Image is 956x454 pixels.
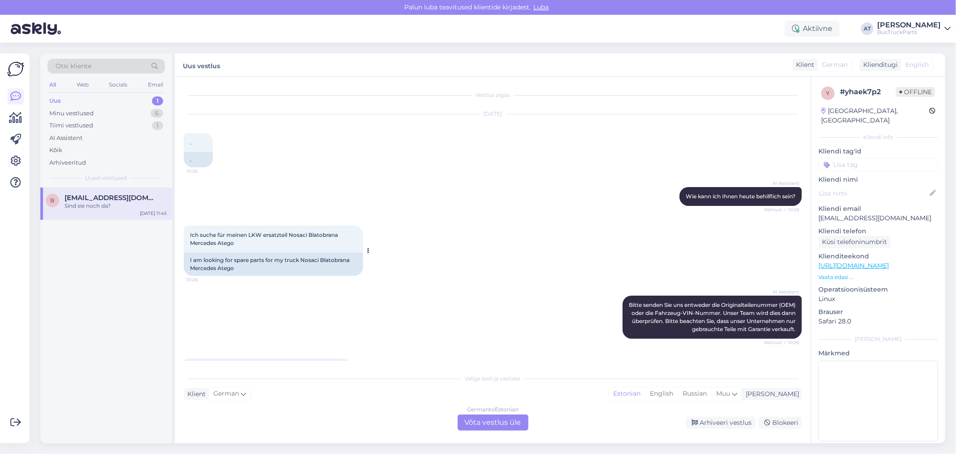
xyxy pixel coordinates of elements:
[49,146,62,155] div: Kõik
[821,106,929,125] div: [GEOGRAPHIC_DATA], [GEOGRAPHIC_DATA]
[184,375,802,383] div: Valige keel ja vastake
[467,406,519,414] div: German to Estonian
[686,193,796,200] span: Wie kann ich Ihnen heute behilflich sein?
[56,61,91,71] span: Otsi kliente
[818,214,938,223] p: [EMAIL_ADDRESS][DOMAIN_NAME]
[818,133,938,141] div: Kliendi info
[186,168,220,175] span: 10:26
[531,3,552,11] span: Luba
[184,253,363,276] div: I am looking for spare parts for my truck Nosaci Blatobrana Mercedes Atego
[458,415,528,431] div: Võta vestlus üle
[716,389,730,397] span: Muu
[51,197,55,204] span: b
[818,236,891,248] div: Küsi telefoninumbrit
[896,87,935,97] span: Offline
[822,60,848,70] span: German
[764,206,799,213] span: Nähtud ✓ 10:26
[629,301,797,332] span: Bitte senden Sie uns entweder die Originalteilenummer (OEM) oder die Fahrzeug-VIN-Nummer. Unser T...
[146,79,165,91] div: Email
[107,79,129,91] div: Socials
[818,204,938,214] p: Kliendi email
[152,121,163,130] div: 1
[48,79,58,91] div: All
[742,389,799,399] div: [PERSON_NAME]
[818,158,938,171] input: Lisa tag
[49,109,94,118] div: Minu vestlused
[818,307,938,317] p: Brauser
[190,139,191,146] span: .
[213,389,239,399] span: German
[792,60,814,70] div: Klient
[840,87,896,97] div: # yhaek7p2
[151,109,163,118] div: 6
[905,60,929,70] span: English
[818,175,938,184] p: Kliendi nimi
[49,158,86,167] div: Arhiveeritud
[152,96,163,105] div: 1
[818,335,938,343] div: [PERSON_NAME]
[190,231,339,246] span: Ich suche für meinen LKW ersatzteil Nosaci Blatobrana Mercedes Atego
[818,227,938,236] p: Kliendi telefon
[877,22,941,29] div: [PERSON_NAME]
[818,294,938,304] p: Linux
[183,59,220,71] label: Uus vestlus
[645,387,678,401] div: English
[65,202,167,210] div: Sind sie noch da?
[860,60,898,70] div: Klienditugi
[764,339,799,346] span: Nähtud ✓ 10:26
[184,110,802,118] div: [DATE]
[818,252,938,261] p: Klienditeekond
[877,29,941,36] div: BusTruckParts
[609,387,645,401] div: Estonian
[766,288,799,295] span: AI Assistent
[75,79,91,91] div: Web
[861,22,874,35] div: AT
[49,96,61,105] div: Uus
[184,91,802,99] div: Vestlus algas
[818,147,938,156] p: Kliendi tag'id
[678,387,711,401] div: Russian
[65,194,158,202] span: bubbi44@yahoo.com
[766,180,799,187] span: AI Assistent
[140,210,167,217] div: [DATE] 11:45
[818,273,938,281] p: Vaata edasi ...
[826,90,830,96] span: y
[759,417,802,429] div: Blokeeri
[785,21,839,37] div: Aktiivne
[818,262,889,270] a: [URL][DOMAIN_NAME]
[819,188,928,198] input: Lisa nimi
[818,349,938,358] p: Märkmed
[877,22,951,36] a: [PERSON_NAME]BusTruckParts
[49,121,93,130] div: Tiimi vestlused
[184,389,206,399] div: Klient
[7,61,24,78] img: Askly Logo
[818,285,938,294] p: Operatsioonisüsteem
[86,174,127,182] span: Uued vestlused
[186,276,220,283] span: 10:26
[49,134,82,143] div: AI Assistent
[818,317,938,326] p: Safari 28.0
[184,152,213,167] div: .
[686,417,755,429] div: Arhiveeri vestlus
